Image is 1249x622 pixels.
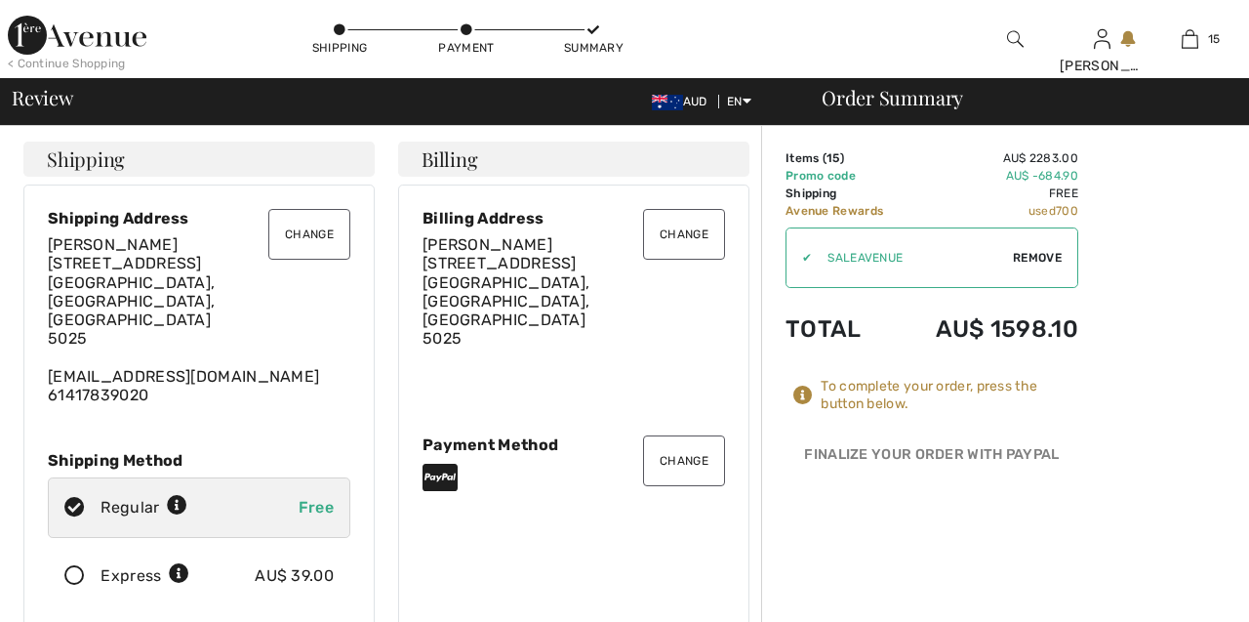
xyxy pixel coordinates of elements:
[48,235,350,404] div: [EMAIL_ADDRESS][DOMAIN_NAME] 61417839020
[12,88,73,107] span: Review
[1094,27,1110,51] img: My Info
[821,378,1078,413] div: To complete your order, press the button below.
[437,39,496,57] div: Payment
[786,296,905,362] td: Total
[652,95,715,108] span: AUD
[1123,563,1229,612] iframe: Opens a widget where you can find more information
[905,167,1078,185] td: AU$ -684.90
[786,249,812,267] div: ✔
[905,202,1078,220] td: used
[48,254,215,348] span: [STREET_ADDRESS] [GEOGRAPHIC_DATA], [GEOGRAPHIC_DATA], [GEOGRAPHIC_DATA] 5025
[8,16,146,55] img: 1ère Avenue
[643,209,725,260] button: Change
[48,451,350,470] div: Shipping Method
[101,496,187,519] div: Regular
[1094,29,1110,48] a: Sign In
[826,151,840,165] span: 15
[786,167,905,185] td: Promo code
[8,55,126,72] div: < Continue Shopping
[48,209,350,228] div: Shipping Address
[652,95,683,110] img: Australian Dollar
[422,149,477,169] span: Billing
[1056,204,1078,218] span: 700
[423,209,725,228] div: Billing Address
[101,564,189,588] div: Express
[564,39,623,57] div: Summary
[1007,27,1024,51] img: search the website
[905,149,1078,167] td: AU$ 2283.00
[727,95,751,108] span: EN
[423,435,725,454] div: Payment Method
[255,564,334,588] div: AU$ 39.00
[905,296,1078,362] td: AU$ 1598.10
[905,185,1078,202] td: Free
[268,209,350,260] button: Change
[310,39,369,57] div: Shipping
[1147,27,1232,51] a: 15
[786,185,905,202] td: Shipping
[299,498,334,517] span: Free
[1013,249,1062,267] span: Remove
[786,149,905,167] td: Items ( )
[1208,30,1221,48] span: 15
[47,149,125,169] span: Shipping
[423,254,589,348] span: [STREET_ADDRESS] [GEOGRAPHIC_DATA], [GEOGRAPHIC_DATA], [GEOGRAPHIC_DATA] 5025
[1182,27,1198,51] img: My Bag
[423,235,552,254] span: [PERSON_NAME]
[798,88,1237,107] div: Order Summary
[48,235,178,254] span: [PERSON_NAME]
[786,444,1078,474] div: Finalize Your Order with PayPal
[812,228,1013,287] input: Promo code
[1060,56,1146,76] div: [PERSON_NAME]
[786,202,905,220] td: Avenue Rewards
[786,474,1078,518] iframe: PayPal
[643,435,725,486] button: Change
